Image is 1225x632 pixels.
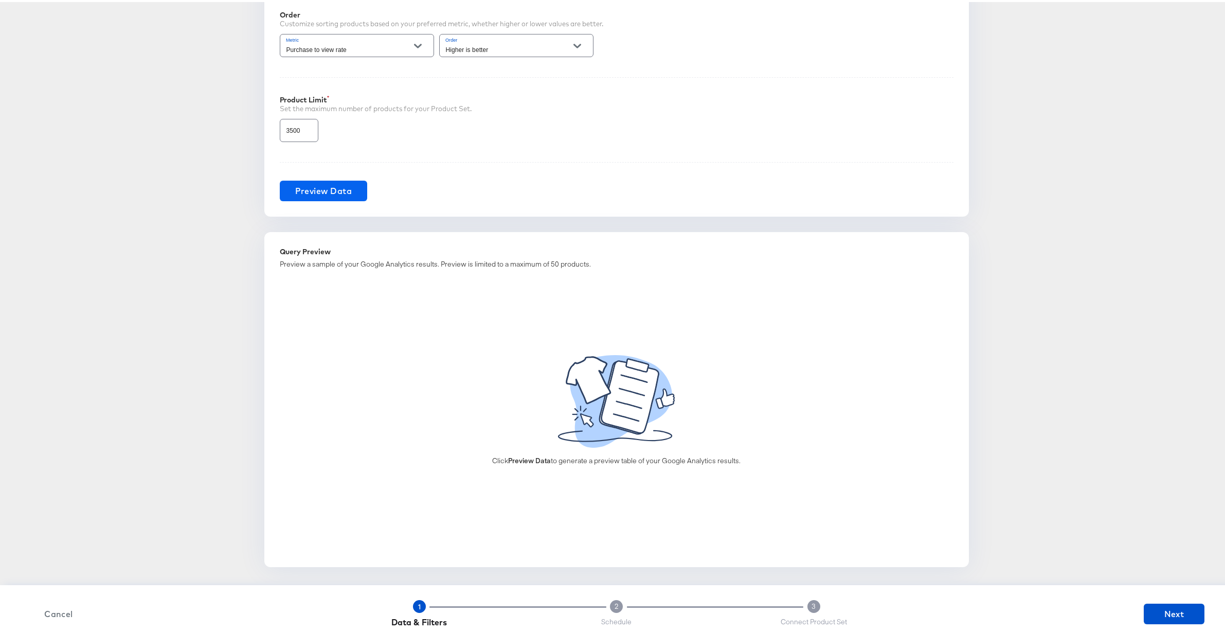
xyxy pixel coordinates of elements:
[280,9,603,17] div: Order
[28,605,89,619] button: Cancel
[508,454,551,463] strong: Preview Data
[492,454,741,464] div: Click to generate a preview table of your Google Analytics results.
[280,94,953,102] div: Product Limit
[1144,602,1204,622] button: Next
[781,615,847,625] span: Connect Product Set
[812,600,816,609] span: 3
[280,179,368,199] button: Preview Data
[280,102,953,112] div: Set the maximum number of products for your Product Set.
[615,600,619,609] span: 2
[569,36,585,51] button: Open
[280,257,953,267] div: Preview a sample of your Google Analytics results. Preview is limited to a maximum of 50 products.
[280,17,603,27] div: Customize sorting products based on your preferred metric, whether higher or lower values are bet...
[418,601,421,609] span: 1
[410,36,425,51] button: Open
[32,605,85,619] span: Cancel
[295,182,352,196] span: Preview Data
[391,615,447,625] span: Data & Filters
[601,615,632,625] span: Schedule
[1148,605,1200,619] span: Next
[280,245,953,254] div: Query Preview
